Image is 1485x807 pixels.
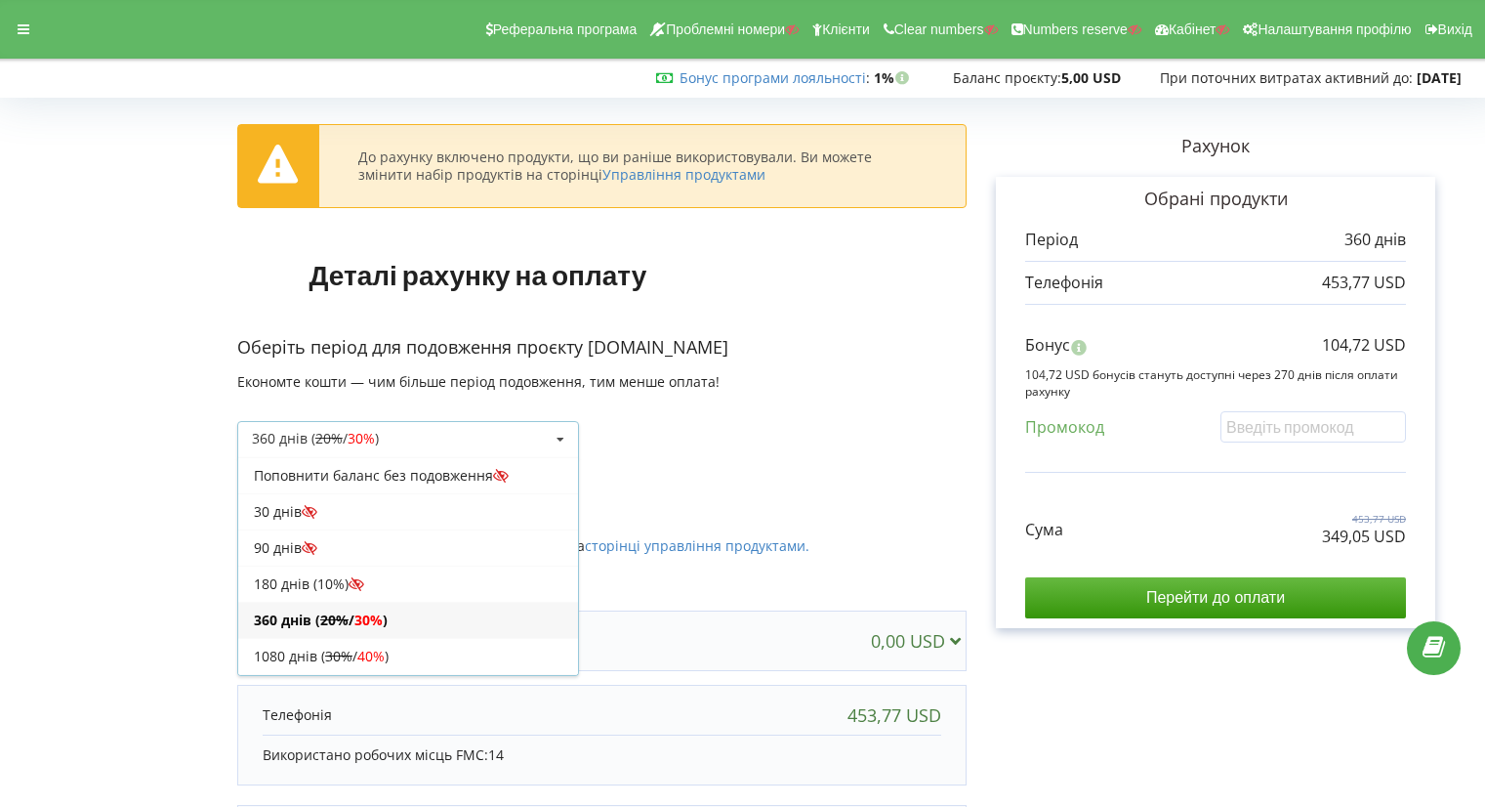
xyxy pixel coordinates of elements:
p: 349,05 USD [1322,526,1406,548]
span: 14 [488,745,504,764]
div: 360 днів ( / ) [238,602,578,638]
span: 30% [354,611,383,629]
strong: [DATE] [1417,68,1462,87]
div: 1080 днів ( / ) [238,638,578,674]
a: сторінці управління продуктами. [585,536,809,555]
p: Промокод [1025,416,1104,439]
p: Обрані продукти [1025,187,1406,212]
div: 30 днів [238,493,578,530]
span: Кабінет [1169,21,1217,37]
a: Управління продуктами [602,165,765,184]
div: 360 днів ( / ) [252,432,379,446]
p: Телефонія [263,705,332,725]
div: 453,77 USD [847,705,941,725]
div: До рахунку включено продукти, що ви раніше використовували. Ви можете змінити набір продуктів на ... [358,149,927,184]
span: Вихід [1438,21,1472,37]
p: Телефонія [1025,272,1103,294]
span: При поточних витратах активний до: [1160,68,1413,87]
strong: 1% [874,68,914,87]
p: Сума [1025,519,1063,541]
span: Економте кошти — чим більше період подовження, тим менше оплата! [237,372,720,391]
p: 453,77 USD [1322,512,1406,526]
s: 20% [320,611,349,629]
h1: Деталі рахунку на оплату [237,228,719,321]
div: Поповнити баланс без подовження [238,457,578,493]
s: 30% [325,647,352,665]
p: Період [1025,229,1078,251]
span: Проблемні номери [666,21,785,37]
div: 180 днів (10%) [238,566,578,602]
span: Numbers reserve [1023,21,1128,37]
p: 360 днів [1344,229,1406,251]
p: 104,72 USD бонусів стануть доступні через 270 днів після оплати рахунку [1025,366,1406,400]
p: Рахунок [967,134,1464,159]
p: Бонус [1025,334,1070,357]
strong: 5,00 USD [1061,68,1121,87]
span: Клієнти [822,21,870,37]
s: 20% [315,429,343,447]
span: 40% [357,647,385,665]
p: 453,77 USD [1322,272,1406,294]
p: Використано робочих місць FMC: [263,745,941,765]
span: Реферальна програма [493,21,638,37]
div: 0,00 USD [871,631,969,651]
input: Введіть промокод [1220,411,1406,442]
span: : [680,68,870,87]
span: 30% [348,429,375,447]
span: Clear numbers [894,21,984,37]
p: 104,72 USD [1322,334,1406,357]
span: Налаштування профілю [1258,21,1411,37]
span: Баланс проєкту: [953,68,1061,87]
a: Бонус програми лояльності [680,68,866,87]
input: Перейти до оплати [1025,577,1406,618]
div: 30 днів (12-місячна підписка) [238,674,578,710]
p: Оберіть період для подовження проєкту [DOMAIN_NAME] [237,335,967,361]
div: 90 днів [238,530,578,566]
p: Активовані продукти [237,478,967,503]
